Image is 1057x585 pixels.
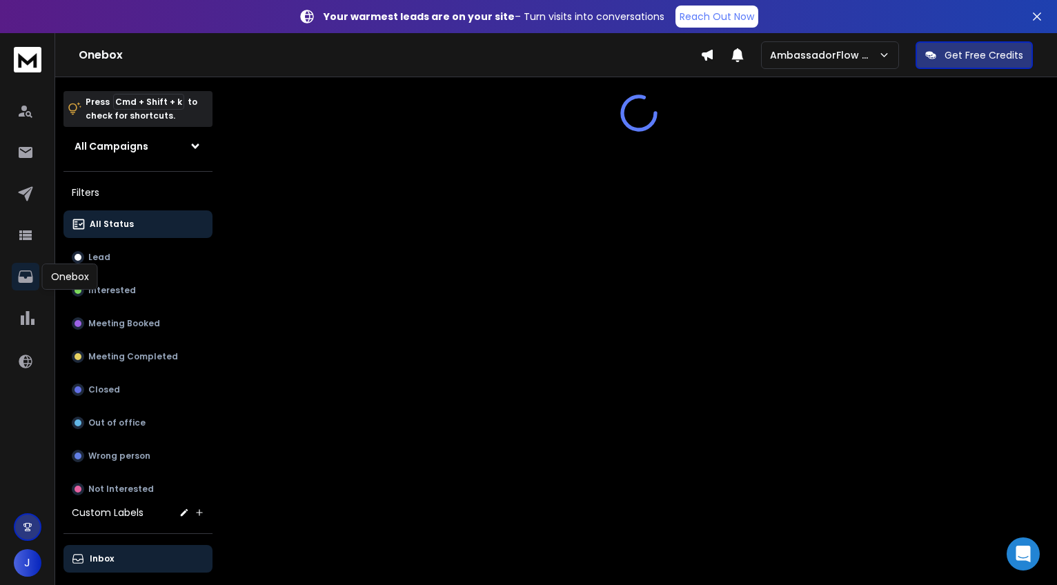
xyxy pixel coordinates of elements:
button: Interested [63,277,213,304]
button: All Status [63,210,213,238]
button: Inbox [63,545,213,573]
button: Out of office [63,409,213,437]
h3: Custom Labels [72,506,144,519]
p: Meeting Completed [88,351,178,362]
p: Press to check for shortcuts. [86,95,197,123]
p: AmbassadorFlow Sales [770,48,878,62]
h3: Filters [63,183,213,202]
p: Not Interested [88,484,154,495]
button: J [14,549,41,577]
img: logo [14,47,41,72]
p: Reach Out Now [680,10,754,23]
div: Onebox [42,264,98,290]
button: Not Interested [63,475,213,503]
p: – Turn visits into conversations [324,10,664,23]
button: Meeting Completed [63,343,213,370]
button: Lead [63,244,213,271]
button: Wrong person [63,442,213,470]
a: Reach Out Now [675,6,758,28]
p: Meeting Booked [88,318,160,329]
strong: Your warmest leads are on your site [324,10,515,23]
p: Get Free Credits [945,48,1023,62]
button: All Campaigns [63,132,213,160]
p: Wrong person [88,450,150,462]
button: Closed [63,376,213,404]
h1: Onebox [79,47,700,63]
span: Cmd + Shift + k [113,94,184,110]
p: Interested [88,285,136,296]
p: Out of office [88,417,146,428]
p: Closed [88,384,120,395]
p: Lead [88,252,110,263]
button: Get Free Credits [916,41,1033,69]
button: Meeting Booked [63,310,213,337]
div: Open Intercom Messenger [1007,537,1040,571]
h1: All Campaigns [75,139,148,153]
p: All Status [90,219,134,230]
p: Inbox [90,553,114,564]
